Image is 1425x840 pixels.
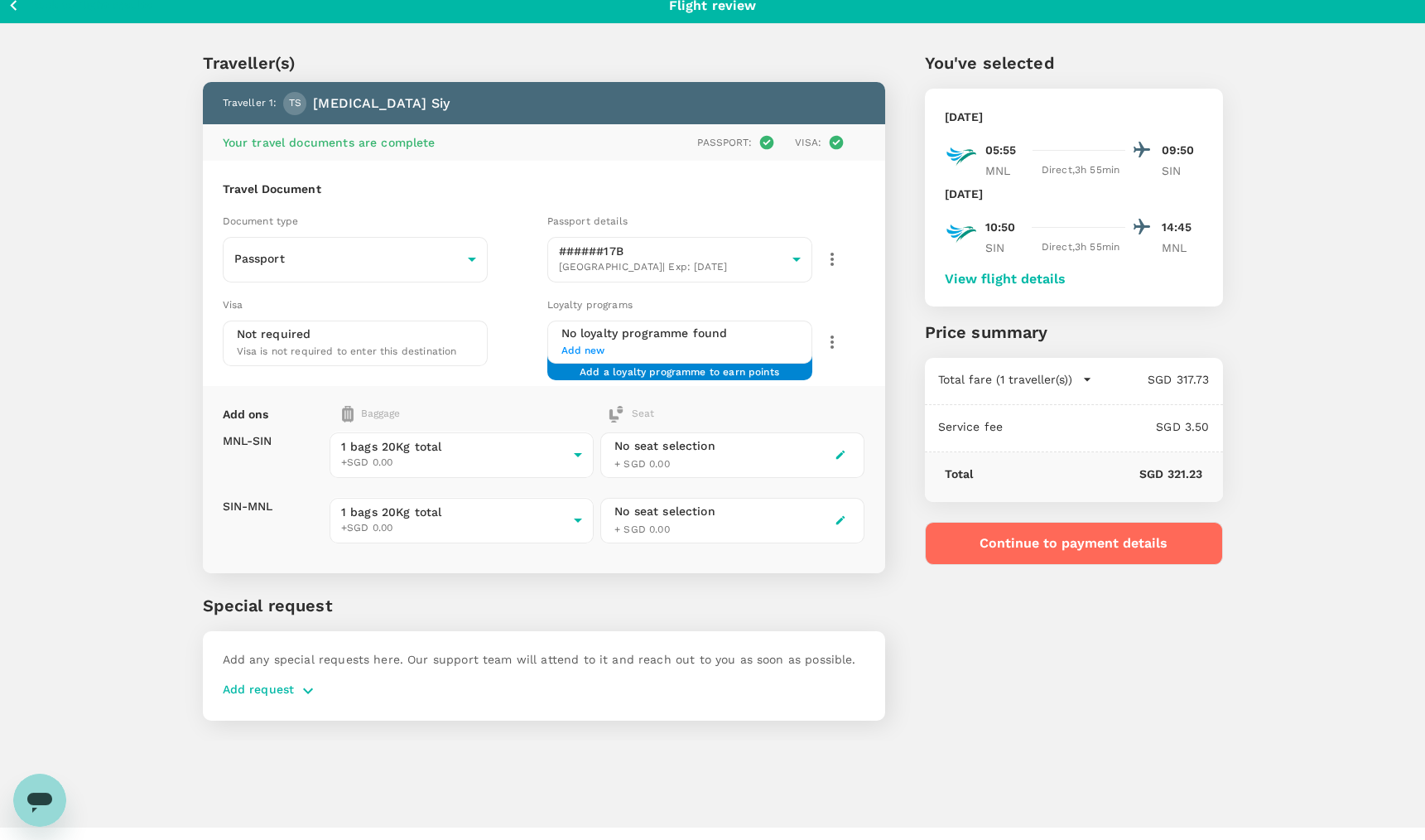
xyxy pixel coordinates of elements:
p: MNL [1162,239,1203,256]
p: SGD 321.23 [973,466,1202,482]
div: Passport [223,239,488,280]
img: 5J [945,217,978,250]
div: No seat selection [614,437,715,455]
div: Baggage [342,406,535,422]
div: 1 bags 20Kg total+SGD 0.00 [330,432,594,478]
p: Special request [203,593,885,618]
p: Visa : [795,135,822,150]
p: Add any special requests here. Our support team will attend to it and reach out to you as soon as... [223,651,865,668]
p: ######17B [559,243,786,259]
button: Continue to payment details [925,522,1223,565]
span: +SGD 0.00 [341,455,567,471]
button: Total fare (1 traveller(s)) [938,371,1092,388]
img: baggage-icon [342,406,354,422]
p: [DATE] [945,109,984,125]
span: Add new [561,343,798,360]
div: Direct , 3h 55min [1037,239,1125,256]
p: SIN [985,239,1027,256]
span: Loyalty programs [547,299,633,311]
p: You've selected [925,51,1223,75]
p: Passport [234,250,461,267]
p: SGD 317.73 [1092,371,1210,388]
span: Passport details [547,215,628,227]
p: SIN - MNL [223,498,273,514]
span: Your travel documents are complete [223,136,436,149]
span: Document type [223,215,299,227]
p: Passport : [697,135,751,150]
div: Seat [608,406,654,422]
button: View flight details [945,272,1066,287]
iframe: Button to launch messaging window [13,774,66,827]
span: Visa is not required to enter this destination [237,345,457,357]
p: Traveller(s) [203,51,885,75]
img: baggage-icon [608,406,624,422]
p: Add request [223,681,295,701]
span: + SGD 0.00 [614,458,670,470]
p: MNL - SIN [223,432,272,449]
p: 14:45 [1162,219,1203,236]
p: 10:50 [985,219,1016,236]
p: Not required [237,326,311,342]
img: 5J [945,140,978,173]
span: + SGD 0.00 [614,524,670,535]
span: Add a loyalty programme to earn points [580,364,779,367]
p: [MEDICAL_DATA] Siy [313,94,450,113]
p: SIN [1162,162,1203,179]
p: SGD 3.50 [1003,418,1209,435]
span: TS [289,95,301,112]
div: No seat selection [614,503,715,520]
p: [DATE] [945,186,984,202]
h6: Travel Document [223,181,865,199]
span: Visa [223,299,243,311]
span: +SGD 0.00 [341,520,567,537]
p: Total [945,466,974,482]
div: 1 bags 20Kg total+SGD 0.00 [330,497,594,543]
div: ######17B[GEOGRAPHIC_DATA]| Exp: [DATE] [547,232,812,287]
span: [GEOGRAPHIC_DATA] | Exp: [DATE] [559,259,786,276]
p: 05:55 [985,142,1017,159]
p: Total fare (1 traveller(s)) [938,371,1072,388]
h6: No loyalty programme found [561,325,798,343]
p: Price summary [925,320,1223,345]
p: 09:50 [1162,142,1203,159]
p: Add ons [223,406,269,422]
p: Service fee [938,418,1004,435]
span: 1 bags 20Kg total [341,504,567,520]
span: 1 bags 20Kg total [341,438,567,455]
p: Traveller 1 : [223,95,277,112]
div: Direct , 3h 55min [1037,162,1125,179]
p: MNL [985,162,1027,179]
